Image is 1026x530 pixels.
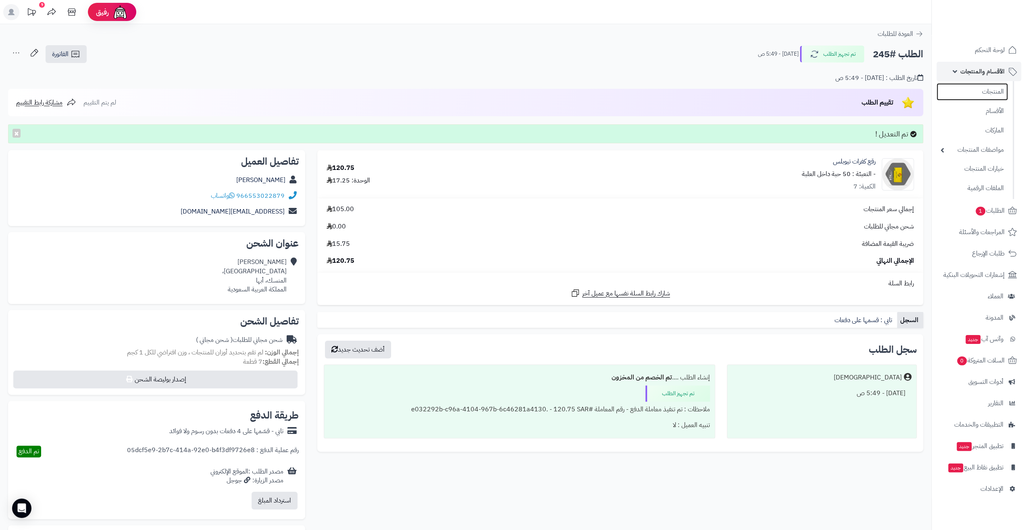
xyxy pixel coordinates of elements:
div: الوحدة: 17.25 [327,176,370,185]
span: المدونة [986,312,1003,323]
span: الطلبات [975,205,1005,216]
a: المدونة [937,308,1021,327]
span: تطبيق المتجر [956,440,1003,452]
span: 120.75 [327,256,354,266]
small: [DATE] - 5:49 ص [758,50,799,58]
span: جديد [966,335,980,344]
small: - التعبئة : 50 حبة داخل العلبة [802,169,876,179]
div: مصدر الطلب :الموقع الإلكتروني [210,467,283,486]
a: السجل [897,312,923,328]
span: ( شحن مجاني ) [196,335,233,345]
span: لم تقم بتحديد أوزان للمنتجات ، وزن افتراضي للكل 1 كجم [127,348,263,357]
span: المراجعات والأسئلة [959,226,1005,238]
div: رابط السلة [320,279,920,288]
span: إشعارات التحويلات البنكية [943,269,1005,281]
div: Open Intercom Messenger [12,499,31,518]
span: 15.75 [327,239,350,249]
a: طلبات الإرجاع [937,244,1021,263]
a: السلات المتروكة0 [937,351,1021,370]
span: السلات المتروكة [956,355,1005,366]
a: تحديثات المنصة [21,4,42,22]
a: خيارات المنتجات [937,160,1008,178]
span: لم يتم التقييم [83,98,116,107]
span: التطبيقات والخدمات [954,419,1003,430]
a: إشعارات التحويلات البنكية [937,265,1021,285]
a: العملاء [937,287,1021,306]
a: لوحة التحكم [937,40,1021,60]
span: رفيق [96,7,109,17]
div: تم التعديل ! [8,124,923,144]
h2: الطلب #245 [873,46,923,63]
a: واتساب [211,191,235,201]
a: تطبيق المتجرجديد [937,436,1021,456]
span: جديد [957,442,972,451]
div: إنشاء الطلب .... [329,370,710,385]
strong: إجمالي القطع: [262,357,299,367]
span: 105.00 [327,205,354,214]
a: المراجعات والأسئلة [937,222,1021,242]
span: تم الدفع [19,446,39,456]
a: المنتجات [937,83,1008,101]
div: ملاحظات : تم تنفيذ معاملة الدفع - رقم المعاملة #e032292b-c96a-4104-967b-6c46281a4130. - 120.75 SAR [329,402,710,417]
span: 0.00 [327,222,346,231]
a: مواصفات المنتجات [937,141,1008,159]
span: التقارير [988,398,1003,409]
div: [PERSON_NAME] [GEOGRAPHIC_DATA]، المنسك، أبها المملكة العربية السعودية [222,258,287,294]
button: استرداد المبلغ [252,492,298,509]
span: 1 [976,207,985,216]
span: العودة للطلبات [878,29,913,39]
img: 1722428537-%D8%B1%D9%82%D8%B9-90x90.png [882,158,914,191]
div: رقم عملية الدفع : 05dcf5e9-2b7c-414a-92e0-b4f3df9726e8 [127,446,299,457]
div: 120.75 [327,163,354,173]
span: الأقسام والمنتجات [960,66,1005,77]
a: [EMAIL_ADDRESS][DOMAIN_NAME] [181,207,285,216]
a: 966553022879 [236,191,285,201]
h2: تفاصيل الشحن [15,316,299,326]
span: ضريبة القيمة المضافة [862,239,914,249]
span: جديد [948,463,963,472]
span: شحن مجاني للطلبات [864,222,914,231]
span: وآتس آب [965,333,1003,345]
a: أدوات التسويق [937,372,1021,392]
button: × [12,129,21,138]
span: الفاتورة [52,49,69,59]
strong: إجمالي الوزن: [265,348,299,357]
div: مصدر الزيارة: جوجل [210,476,283,485]
div: تم تجهيز الطلب [645,385,710,402]
a: الطلبات1 [937,201,1021,220]
span: الإجمالي النهائي [876,256,914,266]
span: الإعدادات [980,483,1003,494]
img: ai-face.png [112,4,128,20]
a: التطبيقات والخدمات [937,415,1021,434]
h2: طريقة الدفع [250,411,299,420]
h3: سجل الطلب [869,345,917,354]
a: التقارير [937,394,1021,413]
a: [PERSON_NAME] [236,175,285,185]
div: تابي - قسّمها على 4 دفعات بدون رسوم ولا فوائد [169,427,283,436]
div: 9 [39,2,45,8]
a: تطبيق نقاط البيعجديد [937,458,1021,477]
a: العودة للطلبات [878,29,923,39]
div: [DEMOGRAPHIC_DATA] [834,373,902,382]
span: تطبيق نقاط البيع [947,462,1003,473]
span: مشاركة رابط التقييم [16,98,62,107]
b: تم الخصم من المخزون [612,373,672,382]
a: وآتس آبجديد [937,329,1021,349]
small: 7 قطعة [243,357,299,367]
a: الملفات الرقمية [937,180,1008,197]
a: شارك رابط السلة نفسها مع عميل آخر [570,288,670,298]
div: تاريخ الطلب : [DATE] - 5:49 ص [835,73,923,83]
a: رقع كفرات تيوبلس [833,157,876,166]
span: إجمالي سعر المنتجات [864,205,914,214]
span: شارك رابط السلة نفسها مع عميل آخر [582,289,670,298]
button: أضف تحديث جديد [325,341,391,358]
h2: عنوان الشحن [15,239,299,248]
a: تابي : قسمها على دفعات [831,312,897,328]
span: 0 [957,356,967,365]
div: تنبيه العميل : لا [329,417,710,433]
button: إصدار بوليصة الشحن [13,371,298,388]
a: الإعدادات [937,479,1021,499]
h2: تفاصيل العميل [15,157,299,166]
button: تم تجهيز الطلب [800,46,864,63]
